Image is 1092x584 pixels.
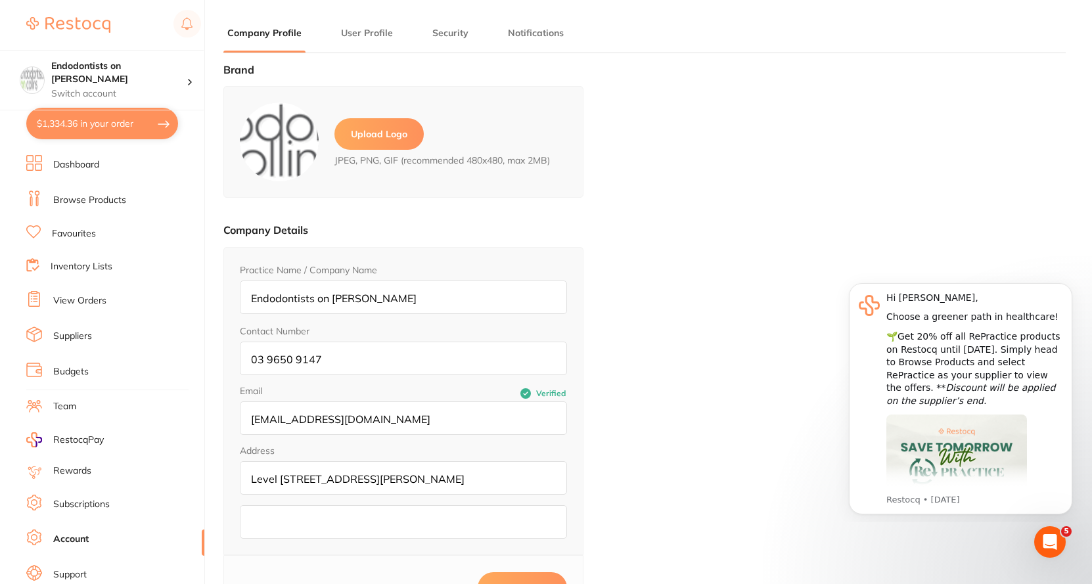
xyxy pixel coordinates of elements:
[53,365,89,378] a: Budgets
[1061,526,1072,537] span: 5
[240,386,403,396] label: Email
[240,445,275,456] legend: Address
[51,60,187,85] h4: Endodontists on Collins
[26,10,110,40] a: Restocq Logo
[334,118,424,150] label: Upload Logo
[829,271,1092,522] iframe: Intercom notifications message
[53,400,76,413] a: Team
[53,434,104,447] span: RestocqPay
[53,464,91,478] a: Rewards
[536,389,566,398] span: Verified
[53,158,99,171] a: Dashboard
[26,17,110,33] img: Restocq Logo
[51,87,187,101] p: Switch account
[26,432,42,447] img: RestocqPay
[53,498,110,511] a: Subscriptions
[1034,526,1066,558] iframe: Intercom live chat
[337,27,397,39] button: User Profile
[223,63,254,76] label: Brand
[53,568,87,581] a: Support
[52,227,96,240] a: Favourites
[20,67,44,91] img: Endodontists on Collins
[53,194,126,207] a: Browse Products
[53,294,106,307] a: View Orders
[334,155,550,166] span: JPEG, PNG, GIF (recommended 480x480, max 2MB)
[26,432,104,447] a: RestocqPay
[428,27,472,39] button: Security
[240,326,309,336] label: Contact Number
[53,330,92,343] a: Suppliers
[223,223,308,236] label: Company Details
[51,260,112,273] a: Inventory Lists
[26,108,178,139] button: $1,334.36 in your order
[53,533,89,546] a: Account
[240,265,377,275] label: Practice Name / Company Name
[504,27,568,39] button: Notifications
[223,27,306,39] button: Company Profile
[240,102,319,181] img: logo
